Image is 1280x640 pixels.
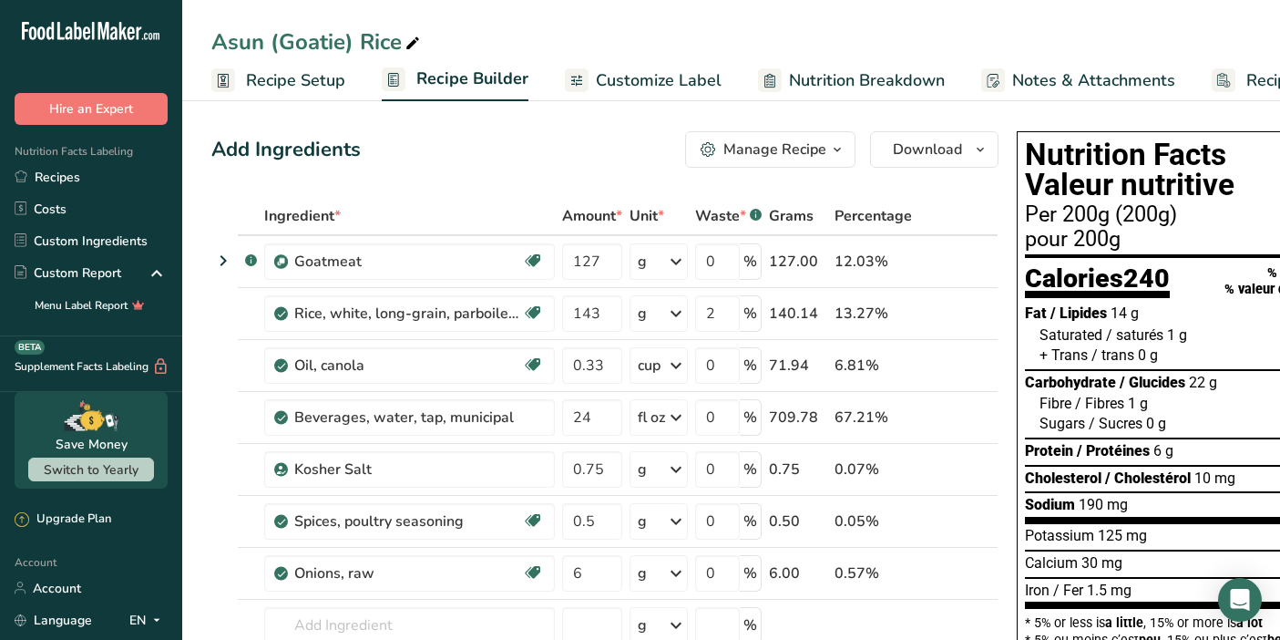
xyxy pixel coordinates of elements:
[15,263,121,283] div: Custom Report
[1218,578,1262,622] div: Open Intercom Messenger
[835,355,912,377] div: 6.81%
[1077,442,1150,459] span: / Protéines
[1025,265,1170,299] div: Calories
[15,604,92,636] a: Language
[1128,395,1148,412] span: 1 g
[1025,582,1050,599] span: Iron
[1025,554,1078,572] span: Calcium
[1075,395,1124,412] span: / Fibres
[294,459,522,480] div: Kosher Salt
[835,511,912,532] div: 0.05%
[1012,68,1175,93] span: Notes & Attachments
[246,68,345,93] span: Recipe Setup
[1025,470,1101,487] span: Cholesterol
[15,93,168,125] button: Hire an Expert
[44,461,138,479] span: Switch to Yearly
[15,340,45,355] div: BETA
[562,205,622,227] span: Amount
[1120,374,1185,391] span: / Glucides
[835,205,912,227] span: Percentage
[28,458,154,481] button: Switch to Yearly
[981,60,1175,101] a: Notes & Attachments
[789,68,945,93] span: Nutrition Breakdown
[1098,527,1147,544] span: 125 mg
[1236,615,1263,630] span: a lot
[1146,415,1166,432] span: 0 g
[1025,496,1075,513] span: Sodium
[596,68,722,93] span: Customize Label
[1194,470,1235,487] span: 10 mg
[638,459,647,480] div: g
[1106,326,1163,344] span: / saturés
[630,205,664,227] span: Unit
[129,609,168,631] div: EN
[1039,415,1085,432] span: Sugars
[1153,442,1173,459] span: 6 g
[1039,326,1102,344] span: Saturated
[758,60,945,101] a: Nutrition Breakdown
[1189,374,1217,391] span: 22 g
[294,355,522,377] div: Oil, canola
[1025,442,1073,459] span: Protein
[1081,554,1122,572] span: 30 mg
[835,251,912,273] div: 12.03%
[294,407,522,428] div: Beverages, water, tap, municipal
[893,139,962,160] span: Download
[1025,527,1094,544] span: Potassium
[638,303,647,325] div: g
[638,251,647,273] div: g
[769,563,827,584] div: 6.00
[294,563,522,584] div: Onions, raw
[769,355,827,377] div: 71.94
[835,407,912,428] div: 67.21%
[294,511,522,532] div: Spices, poultry seasoning
[1079,496,1128,513] span: 190 mg
[1105,470,1191,487] span: / Cholestérol
[769,205,814,227] span: Grams
[1039,346,1088,364] span: + Trans
[1025,374,1116,391] span: Carbohydrate
[211,26,424,58] div: Asun (Goatie) Rice
[1167,326,1187,344] span: 1 g
[695,205,762,227] div: Waste
[835,563,912,584] div: 0.57%
[1089,415,1142,432] span: / Sucres
[1087,582,1132,599] span: 1.5 mg
[638,511,647,532] div: g
[870,131,998,168] button: Download
[1091,346,1134,364] span: / trans
[638,563,647,584] div: g
[56,435,128,454] div: Save Money
[264,205,341,227] span: Ingredient
[1050,305,1107,322] span: / Lipides
[769,251,827,273] div: 127.00
[1039,395,1071,412] span: Fibre
[769,407,827,428] div: 709.78
[382,58,528,102] a: Recipe Builder
[638,614,647,636] div: g
[638,355,660,377] div: cup
[211,60,345,101] a: Recipe Setup
[835,459,912,480] div: 0.07%
[835,303,912,325] div: 13.27%
[1025,305,1047,322] span: Fat
[416,67,528,91] span: Recipe Builder
[294,251,522,273] div: Goatmeat
[1105,615,1143,630] span: a little
[294,303,522,325] div: Rice, white, long-grain, parboiled, enriched, dry
[723,139,826,160] div: Manage Recipe
[565,60,722,101] a: Customize Label
[638,407,665,428] div: fl oz
[1053,582,1083,599] span: / Fer
[685,131,855,168] button: Manage Recipe
[211,135,361,165] div: Add Ingredients
[1138,346,1158,364] span: 0 g
[769,303,827,325] div: 140.14
[1111,305,1139,322] span: 14 g
[274,255,288,269] img: Sub Recipe
[769,511,827,532] div: 0.50
[15,511,111,529] div: Upgrade Plan
[1123,263,1170,294] span: 240
[769,459,827,480] div: 0.75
